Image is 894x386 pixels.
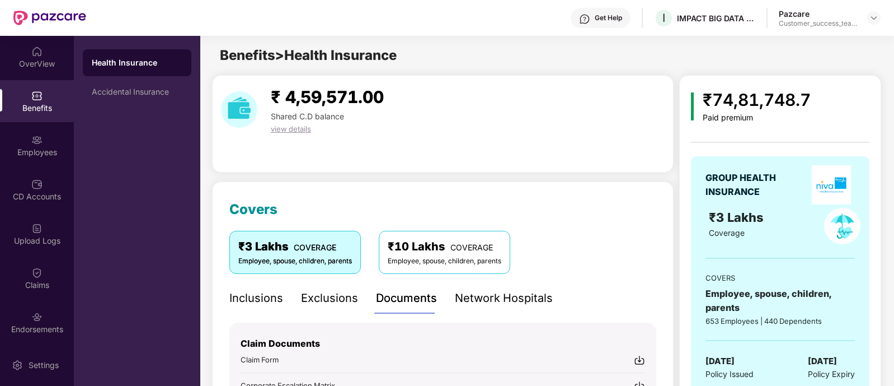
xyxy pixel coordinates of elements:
[705,355,735,368] span: [DATE]
[294,243,336,252] span: COVERAGE
[824,208,860,244] img: policyIcon
[31,90,43,101] img: svg+xml;base64,PHN2ZyBpZD0iQmVuZWZpdHMiIHhtbG5zPSJodHRwOi8vd3d3LnczLm9yZy8yMDAwL3N2ZyIgd2lkdGg9Ij...
[271,87,384,107] span: ₹ 4,59,571.00
[450,243,493,252] span: COVERAGE
[705,368,754,380] span: Policy Issued
[455,290,553,307] div: Network Hospitals
[241,337,645,351] p: Claim Documents
[869,13,878,22] img: svg+xml;base64,PHN2ZyBpZD0iRHJvcGRvd24tMzJ4MzIiIHhtbG5zPSJodHRwOi8vd3d3LnczLm9yZy8yMDAwL3N2ZyIgd2...
[705,315,855,327] div: 653 Employees | 440 Dependents
[31,134,43,146] img: svg+xml;base64,PHN2ZyBpZD0iRW1wbG95ZWVzIiB4bWxucz0iaHR0cDovL3d3dy53My5vcmcvMjAwMC9zdmciIHdpZHRoPS...
[705,287,855,315] div: Employee, spouse, children, parents
[705,272,855,283] div: COVERS
[779,19,857,28] div: Customer_success_team_lead
[662,11,665,25] span: I
[703,113,811,123] div: Paid premium
[220,47,397,63] span: Benefits > Health Insurance
[238,238,352,255] div: ₹3 Lakhs
[812,165,851,204] img: insurerLogo
[31,223,43,234] img: svg+xml;base64,PHN2ZyBpZD0iVXBsb2FkX0xvZ3MiIGRhdGEtbmFtZT0iVXBsb2FkIExvZ3MiIHhtbG5zPSJodHRwOi8vd3...
[691,92,694,120] img: icon
[12,360,23,371] img: svg+xml;base64,PHN2ZyBpZD0iU2V0dGluZy0yMHgyMCIgeG1sbnM9Imh0dHA6Ly93d3cudzMub3JnLzIwMDAvc3ZnIiB3aW...
[229,290,283,307] div: Inclusions
[677,13,755,24] div: IMPACT BIG DATA ANALYSIS PRIVATE LIMITED
[634,355,645,366] img: svg+xml;base64,PHN2ZyBpZD0iRG93bmxvYWQtMjR4MjQiIHhtbG5zPSJodHRwOi8vd3d3LnczLm9yZy8yMDAwL3N2ZyIgd2...
[301,290,358,307] div: Exclusions
[271,111,344,121] span: Shared C.D balance
[31,267,43,278] img: svg+xml;base64,PHN2ZyBpZD0iQ2xhaW0iIHhtbG5zPSJodHRwOi8vd3d3LnczLm9yZy8yMDAwL3N2ZyIgd2lkdGg9IjIwIi...
[25,360,62,371] div: Settings
[13,11,86,25] img: New Pazcare Logo
[808,355,837,368] span: [DATE]
[271,124,311,133] span: view details
[241,355,279,364] span: Claim Form
[238,256,352,267] div: Employee, spouse, children, parents
[709,228,745,238] span: Coverage
[92,87,182,96] div: Accidental Insurance
[808,368,855,380] span: Policy Expiry
[705,171,803,199] div: GROUP HEALTH INSURANCE
[229,201,277,217] span: Covers
[703,87,811,113] div: ₹74,81,748.7
[92,57,182,68] div: Health Insurance
[31,46,43,57] img: svg+xml;base64,PHN2ZyBpZD0iSG9tZSIgeG1sbnM9Imh0dHA6Ly93d3cudzMub3JnLzIwMDAvc3ZnIiB3aWR0aD0iMjAiIG...
[31,179,43,190] img: svg+xml;base64,PHN2ZyBpZD0iQ0RfQWNjb3VudHMiIGRhdGEtbmFtZT0iQ0QgQWNjb3VudHMiIHhtbG5zPSJodHRwOi8vd3...
[388,238,501,255] div: ₹10 Lakhs
[376,290,437,307] div: Documents
[31,311,43,323] img: svg+xml;base64,PHN2ZyBpZD0iRW5kb3JzZW1lbnRzIiB4bWxucz0iaHR0cDovL3d3dy53My5vcmcvMjAwMC9zdmciIHdpZH...
[595,13,622,22] div: Get Help
[579,13,590,25] img: svg+xml;base64,PHN2ZyBpZD0iSGVscC0zMngzMiIgeG1sbnM9Imh0dHA6Ly93d3cudzMub3JnLzIwMDAvc3ZnIiB3aWR0aD...
[709,210,767,225] span: ₹3 Lakhs
[221,91,257,128] img: download
[779,8,857,19] div: Pazcare
[388,256,501,267] div: Employee, spouse, children, parents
